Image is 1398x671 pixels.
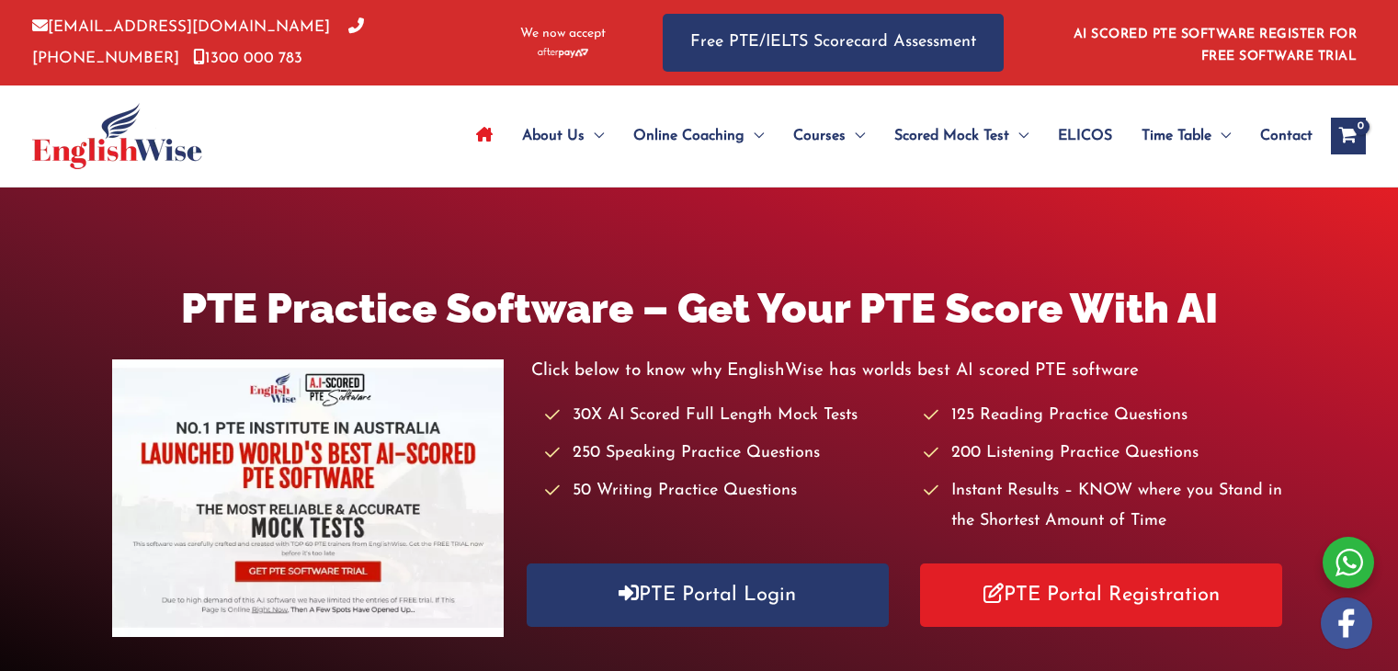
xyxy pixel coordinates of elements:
[32,19,330,35] a: [EMAIL_ADDRESS][DOMAIN_NAME]
[507,104,619,168] a: About UsMenu Toggle
[545,476,907,506] li: 50 Writing Practice Questions
[1043,104,1127,168] a: ELICOS
[793,104,846,168] span: Courses
[846,104,865,168] span: Menu Toggle
[619,104,779,168] a: Online CoachingMenu Toggle
[894,104,1009,168] span: Scored Mock Test
[1058,104,1112,168] span: ELICOS
[193,51,302,66] a: 1300 000 783
[1321,597,1372,649] img: white-facebook.png
[633,104,744,168] span: Online Coaching
[1127,104,1245,168] a: Time TableMenu Toggle
[920,563,1282,627] a: PTE Portal Registration
[112,359,504,637] img: pte-institute-main
[112,279,1287,337] h1: PTE Practice Software – Get Your PTE Score With AI
[545,438,907,469] li: 250 Speaking Practice Questions
[924,438,1286,469] li: 200 Listening Practice Questions
[461,104,1313,168] nav: Site Navigation: Main Menu
[520,25,606,43] span: We now accept
[527,563,889,627] a: PTE Portal Login
[1142,104,1211,168] span: Time Table
[1009,104,1029,168] span: Menu Toggle
[1063,13,1366,73] aside: Header Widget 1
[1331,118,1366,154] a: View Shopping Cart, empty
[522,104,585,168] span: About Us
[779,104,880,168] a: CoursesMenu Toggle
[880,104,1043,168] a: Scored Mock TestMenu Toggle
[585,104,604,168] span: Menu Toggle
[1074,28,1358,63] a: AI SCORED PTE SOFTWARE REGISTER FOR FREE SOFTWARE TRIAL
[32,19,364,65] a: [PHONE_NUMBER]
[538,48,588,58] img: Afterpay-Logo
[663,14,1004,72] a: Free PTE/IELTS Scorecard Assessment
[545,401,907,431] li: 30X AI Scored Full Length Mock Tests
[924,476,1286,538] li: Instant Results – KNOW where you Stand in the Shortest Amount of Time
[744,104,764,168] span: Menu Toggle
[1260,104,1313,168] span: Contact
[924,401,1286,431] li: 125 Reading Practice Questions
[531,356,1287,386] p: Click below to know why EnglishWise has worlds best AI scored PTE software
[32,103,202,169] img: cropped-ew-logo
[1245,104,1313,168] a: Contact
[1211,104,1231,168] span: Menu Toggle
